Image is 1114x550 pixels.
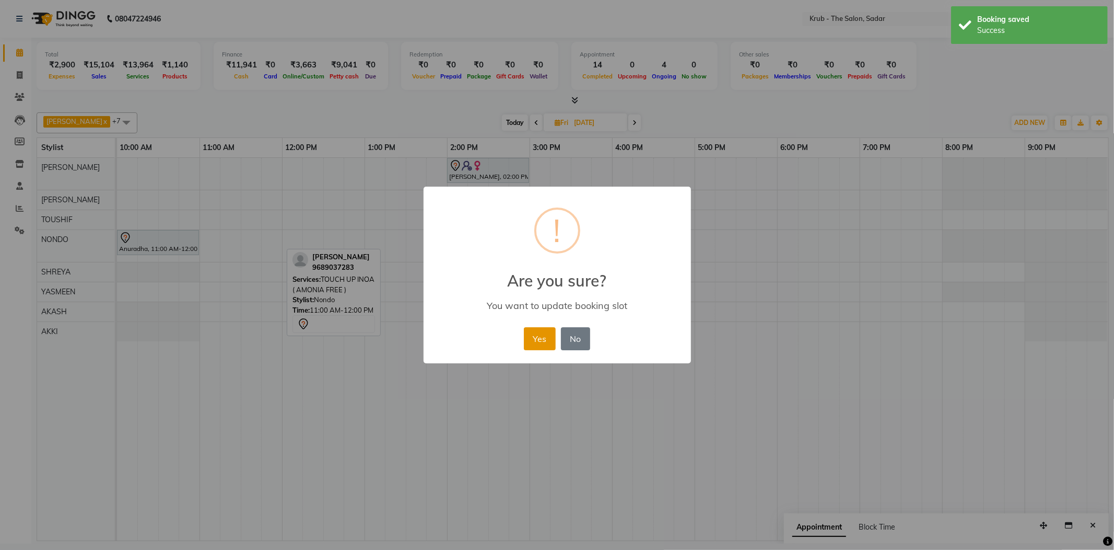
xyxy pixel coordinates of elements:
[977,25,1100,36] div: Success
[424,259,691,290] h2: Are you sure?
[977,14,1100,25] div: Booking saved
[438,300,675,312] div: You want to update booking slot
[554,210,561,251] div: !
[524,327,556,350] button: Yes
[561,327,590,350] button: No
